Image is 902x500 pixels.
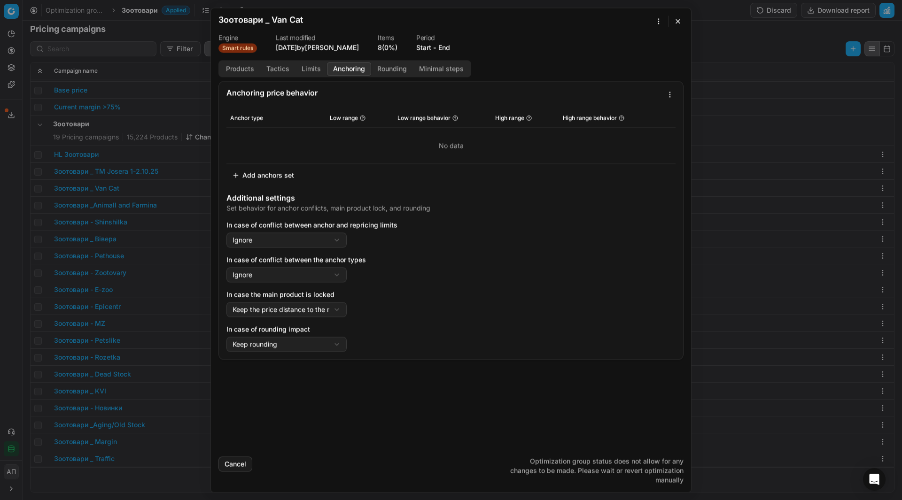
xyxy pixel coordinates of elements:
[220,62,260,76] button: Products
[226,255,676,264] label: In case of conflict between the anchor types
[559,108,657,127] th: High range behavior
[226,108,326,127] th: Anchor type
[326,108,394,127] th: Low range
[218,456,252,471] button: Cancel
[438,43,450,52] button: End
[226,89,662,96] div: Anchoring price behavior
[226,203,676,213] div: Set behavior for anchor conflicts, main product lock, and rounding
[295,62,327,76] button: Limits
[413,62,470,76] button: Minimal steps
[218,34,257,41] dt: Engine
[371,62,413,76] button: Rounding
[230,131,672,160] div: No data
[226,290,676,299] label: In case the main product is locked
[218,15,303,24] h2: Зоотовари _ Van Cat
[276,34,359,41] dt: Last modified
[327,62,371,76] button: Anchoring
[378,34,397,41] dt: Items
[226,324,676,334] label: In case of rounding impact
[394,108,491,127] th: Low range behavior
[226,168,300,183] button: Add anchors set
[503,456,684,485] p: Optimization group status does not allow for any changes to be made. Please wait or revert optimi...
[260,62,295,76] button: Tactics
[416,43,431,52] button: Start
[276,43,359,51] span: [DATE] by [PERSON_NAME]
[378,43,397,52] a: 8(0%)
[226,220,676,230] label: In case of conflict between anchor and repricing limits
[218,43,257,53] span: Smart rules
[226,194,676,201] div: Additional settings
[491,108,559,127] th: High range
[433,43,436,52] span: -
[416,34,450,41] dt: Period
